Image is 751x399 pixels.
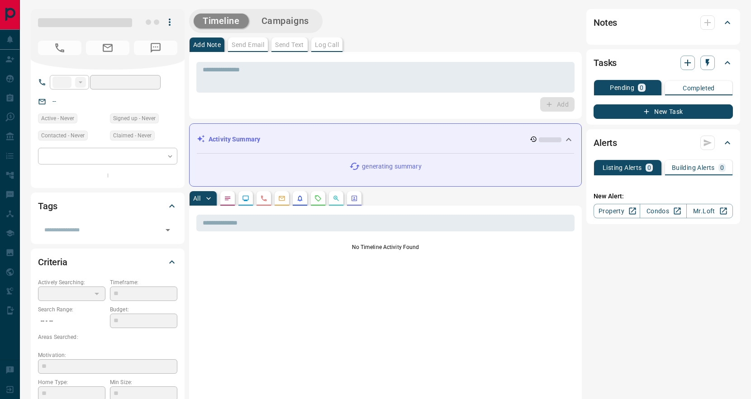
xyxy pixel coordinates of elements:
[52,98,56,105] a: --
[296,195,304,202] svg: Listing Alerts
[113,131,152,140] span: Claimed - Never
[38,278,105,286] p: Actively Searching:
[603,164,642,171] p: Listing Alerts
[110,305,177,314] p: Budget:
[113,114,156,123] span: Signed up - Never
[193,195,200,202] p: All
[38,41,81,55] span: No Number
[278,195,285,202] svg: Emails
[38,333,177,341] p: Areas Searched:
[647,164,651,171] p: 0
[209,135,260,144] p: Activity Summary
[333,195,340,202] svg: Opportunities
[38,251,177,273] div: Criteria
[38,314,105,329] p: -- - --
[86,41,129,55] span: No Email
[594,136,617,150] h2: Alerts
[197,131,574,148] div: Activity Summary
[362,162,421,171] p: generating summary
[38,378,105,386] p: Home Type:
[594,104,733,119] button: New Task
[224,195,231,202] svg: Notes
[242,195,249,202] svg: Lead Browsing Activity
[38,255,67,269] h2: Criteria
[720,164,724,171] p: 0
[194,14,249,28] button: Timeline
[640,204,686,218] a: Condos
[38,351,177,359] p: Motivation:
[351,195,358,202] svg: Agent Actions
[594,204,640,218] a: Property
[38,199,57,213] h2: Tags
[594,52,733,74] div: Tasks
[196,243,575,251] p: No Timeline Activity Found
[41,114,74,123] span: Active - Never
[683,85,715,91] p: Completed
[110,378,177,386] p: Min Size:
[110,278,177,286] p: Timeframe:
[193,42,221,48] p: Add Note
[594,132,733,154] div: Alerts
[38,305,105,314] p: Search Range:
[162,224,174,236] button: Open
[314,195,322,202] svg: Requests
[640,84,643,91] p: 0
[260,195,267,202] svg: Calls
[594,15,617,30] h2: Notes
[594,192,733,201] p: New Alert:
[38,195,177,217] div: Tags
[134,41,177,55] span: No Number
[686,204,733,218] a: Mr.Loft
[672,164,715,171] p: Building Alerts
[252,14,318,28] button: Campaigns
[594,12,733,33] div: Notes
[610,84,634,91] p: Pending
[594,56,617,70] h2: Tasks
[41,131,85,140] span: Contacted - Never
